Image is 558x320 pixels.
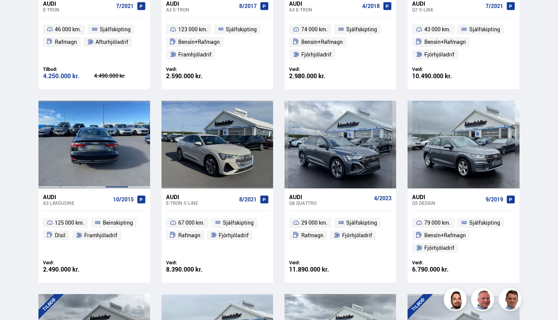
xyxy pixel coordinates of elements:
div: 10.490.000 kr. [412,73,464,79]
span: Bensín+Rafmagn [301,37,343,47]
span: Fjórhjóladrif [424,243,454,252]
div: Audi [166,193,236,200]
span: Dísil [55,231,66,240]
span: Rafmagn [55,37,77,47]
span: Fjórhjóladrif [301,50,331,59]
div: Audi [289,193,371,200]
img: FbJEzSuNWCJXmdc-.webp [500,289,523,312]
div: 2.590.000 kr. [166,73,217,79]
a: Audi Q8 QUATTRO 4/2023 29 000 km. Sjálfskipting Rafmagn Fjórhjóladrif Verð: 11.890.000 kr. [285,188,396,283]
div: Verð: [289,260,341,265]
div: 11.890.000 kr. [289,266,341,273]
span: Beinskipting [103,218,133,227]
div: A3 LIMOUSINE [43,200,110,206]
span: Bensín+Rafmagn [424,231,466,240]
div: 4.490.000 kr. [94,73,145,79]
span: Sjálfskipting [469,218,500,227]
span: 46 000 km. [55,25,81,34]
div: 8.390.000 kr. [166,266,217,273]
span: Rafmagn [178,231,200,240]
div: Verð: [289,66,341,72]
span: 29 000 km. [301,218,328,227]
span: Sjálfskipting [100,25,131,34]
img: siFngHWaQ9KaOqBr.png [472,289,495,312]
div: Verð: [412,260,464,265]
div: Q8 QUATTRO [289,200,371,206]
div: Audi [412,193,482,200]
span: Sjálfskipting [346,25,377,34]
span: Sjálfskipting [469,25,500,34]
span: Sjálfskipting [346,218,377,227]
span: 10/2015 [113,196,134,203]
span: 123 000 km. [178,25,208,34]
span: Fjórhjóladrif [219,231,249,240]
div: e-tron [43,7,113,12]
div: Verð: [412,66,464,72]
span: 43 000 km. [424,25,451,34]
a: Audi A3 LIMOUSINE 10/2015 125 000 km. Beinskipting Dísil Framhjóladrif Verð: 2.490.000 kr. [38,188,150,283]
div: 2.980.000 kr. [289,73,341,79]
span: 74 000 km. [301,25,328,34]
span: Rafmagn [301,231,323,240]
span: 7/2021 [116,3,134,9]
span: 9/2019 [486,196,503,203]
span: 8/2021 [239,196,257,203]
a: Audi e-tron S-LINE 8/2021 67 000 km. Sjálfskipting Rafmagn Fjórhjóladrif Verð: 8.390.000 kr. [161,188,273,283]
div: A3 E-TRON [289,7,359,12]
div: Verð: [166,260,217,265]
div: 6.790.000 kr. [412,266,464,273]
span: Fjórhjóladrif [342,231,372,240]
span: Framhjóladrif [84,231,117,240]
span: Afturhjóladrif [96,37,128,47]
div: Verð: [43,260,94,265]
a: Audi Q5 DESIGN 9/2019 79 000 km. Sjálfskipting Bensín+Rafmagn Fjórhjóladrif Verð: 6.790.000 kr. [408,188,519,283]
span: Bensín+Rafmagn [178,37,220,47]
div: Verð: [166,66,217,72]
div: e-tron S-LINE [166,200,236,206]
span: Sjálfskipting [223,218,254,227]
span: Bensín+Rafmagn [424,37,466,47]
span: Framhjóladrif [178,50,211,59]
div: Tilboð: [43,66,94,72]
span: 4/2018 [362,3,380,9]
div: 2.490.000 kr. [43,266,94,273]
span: Sjálfskipting [226,25,257,34]
span: 67 000 km. [178,218,205,227]
span: 79 000 km. [424,218,451,227]
span: 125 000 km. [55,218,84,227]
span: 4/2023 [374,195,392,201]
span: Fjórhjóladrif [424,50,454,59]
div: Audi [43,193,110,200]
span: 8/2017 [239,3,257,9]
div: Q7 S-LINE [412,7,482,12]
div: A3 E-TRON [166,7,236,12]
img: nhp88E3Fdnt1Opn2.png [445,289,468,312]
span: 7/2021 [486,3,503,9]
div: Q5 DESIGN [412,200,482,206]
button: Opna LiveChat spjallviðmót [6,3,29,26]
div: 4.250.000 kr. [43,73,94,79]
